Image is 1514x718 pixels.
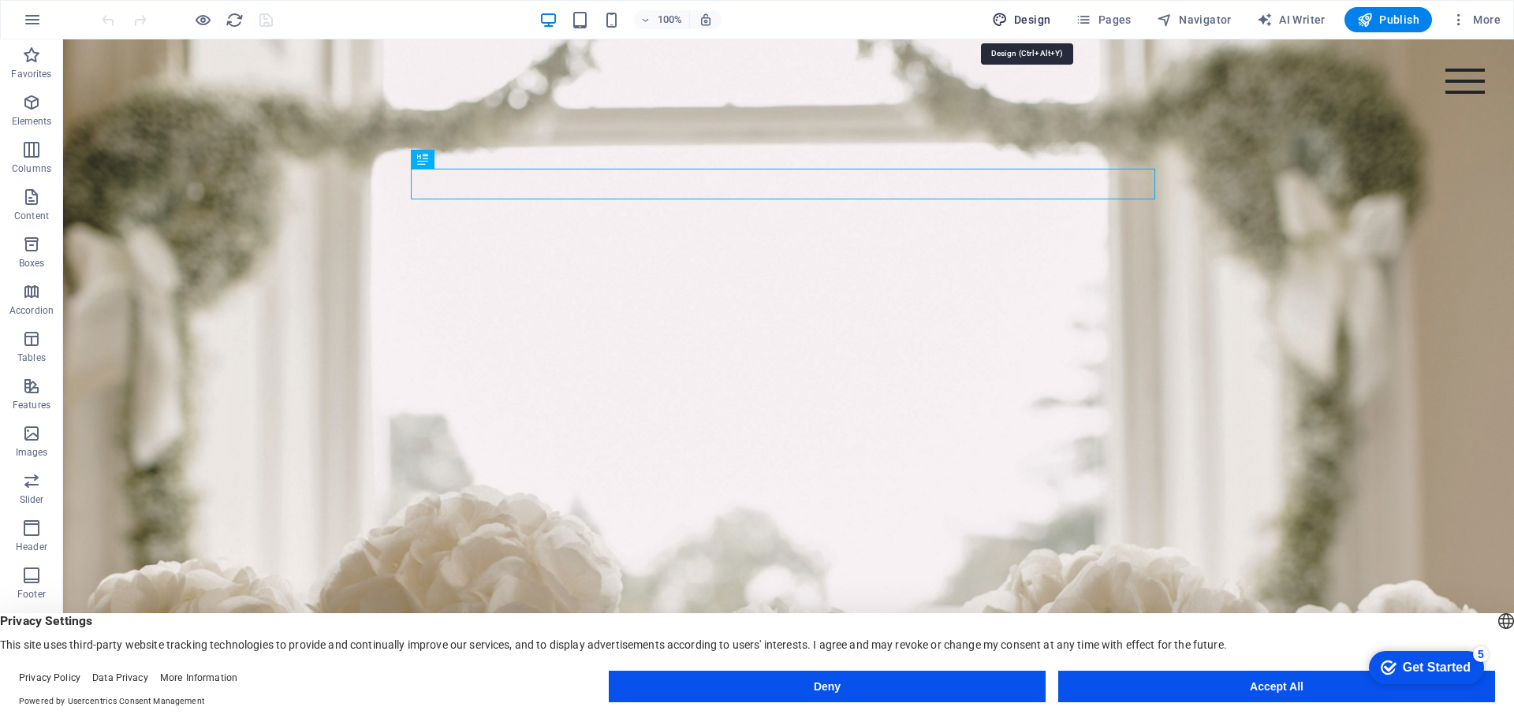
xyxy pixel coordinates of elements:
p: Elements [12,115,52,128]
h6: 100% [658,10,683,29]
i: On resize automatically adjust zoom level to fit chosen device. [699,13,713,27]
p: Boxes [19,257,45,270]
button: Design [986,7,1057,32]
i: Reload page [226,11,244,29]
div: Get Started 5 items remaining, 0% complete [166,344,281,377]
span: AI Writer [1257,12,1326,28]
p: Columns [12,162,51,175]
button: 100% [634,10,690,29]
p: Features [13,399,50,411]
p: Tables [17,352,46,364]
p: Header [16,541,47,553]
button: More [1445,7,1507,32]
button: reload [225,10,244,29]
p: Images [16,446,48,459]
p: Content [14,210,49,222]
button: Pages [1069,7,1137,32]
p: Accordion [9,304,54,317]
p: Footer [17,588,46,601]
span: Design [992,12,1051,28]
button: AI Writer [1251,7,1332,32]
button: Publish [1344,7,1432,32]
p: Slider [20,493,44,506]
button: Click here to leave preview mode and continue editing [193,10,212,29]
p: Favorites [11,68,51,80]
button: Navigator [1150,7,1238,32]
div: 5 [270,339,285,355]
span: Pages [1076,12,1131,28]
div: Get Started [200,353,267,367]
span: More [1451,12,1501,28]
span: Navigator [1157,12,1232,28]
span: Publish [1357,12,1419,28]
